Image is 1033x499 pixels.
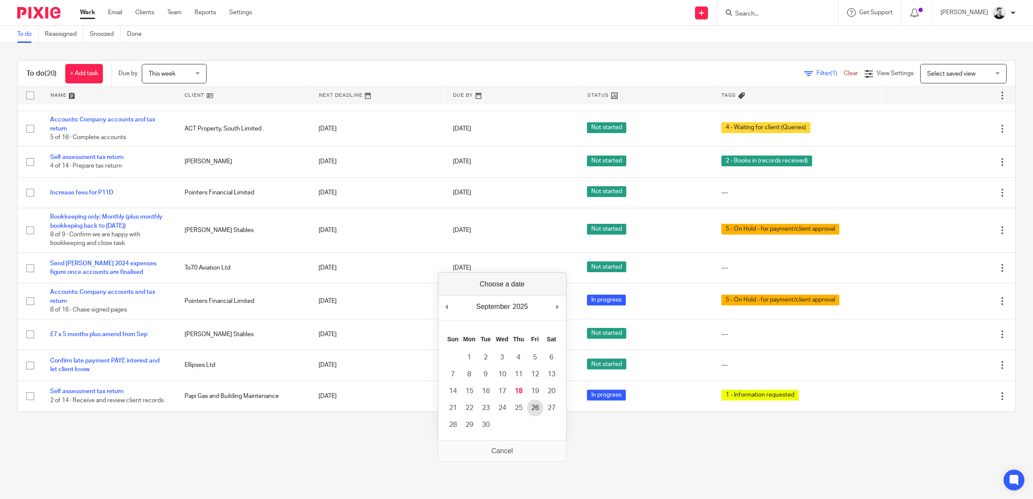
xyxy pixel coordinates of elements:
[481,336,491,343] abbr: Tuesday
[176,381,310,411] td: Papi Gas and Building Maintenance
[527,366,543,383] button: 12
[478,400,494,416] button: 23
[445,400,461,416] button: 21
[50,190,113,196] a: Increase fees for P11D
[478,383,494,400] button: 16
[494,366,510,383] button: 10
[510,366,527,383] button: 11
[135,8,154,17] a: Clients
[494,383,510,400] button: 17
[176,208,310,253] td: [PERSON_NAME] Stables
[45,26,83,43] a: Reassigned
[475,300,511,313] div: September
[461,366,478,383] button: 8
[50,307,127,313] span: 8 of 16 · Chase signed pages
[721,361,873,369] div: ---
[553,300,562,313] button: Next Month
[721,156,812,166] span: 2 - Books in (records received)
[50,163,122,169] span: 4 of 14 · Prepare tax return
[453,159,471,165] span: [DATE]
[310,319,444,350] td: [DATE]
[50,154,124,160] a: Self assessment tax return
[531,336,539,343] abbr: Friday
[461,416,478,433] button: 29
[118,69,137,78] p: Due by
[453,126,471,132] span: [DATE]
[443,300,451,313] button: Previous Month
[50,289,155,304] a: Accounts: Company accounts and tax return
[941,8,988,17] p: [PERSON_NAME]
[513,336,524,343] abbr: Thursday
[194,8,216,17] a: Reports
[927,71,976,77] span: Select saved view
[510,349,527,366] button: 4
[527,349,543,366] button: 5
[816,70,844,76] span: Filter
[229,8,252,17] a: Settings
[494,400,510,416] button: 24
[176,177,310,208] td: Pointers Financial Limited
[543,366,560,383] button: 13
[453,227,471,233] span: [DATE]
[50,232,140,247] span: 8 of 9 · Confirm we are happy with bookkeeping and close task
[587,359,626,369] span: Not started
[310,283,444,319] td: [DATE]
[734,10,812,18] input: Search
[310,111,444,146] td: [DATE]
[721,390,799,400] span: 1 - Information requested
[65,64,103,83] a: + Add task
[90,26,121,43] a: Snoozed
[587,156,626,166] span: Not started
[445,383,461,400] button: 14
[310,350,444,381] td: [DATE]
[149,71,175,77] span: This week
[50,331,147,337] a: £7 x 5 months plus amend from Sep
[127,26,148,43] a: Done
[445,366,461,383] button: 7
[50,388,124,394] a: Self assessment tax return
[859,10,893,16] span: Get Support
[844,70,858,76] a: Clear
[108,8,122,17] a: Email
[80,8,95,17] a: Work
[543,383,560,400] button: 20
[721,330,873,339] div: ---
[17,7,61,19] img: Pixie
[511,300,529,313] div: 2025
[26,69,57,78] h1: To do
[527,400,543,416] button: 26
[587,390,626,400] span: In progress
[478,416,494,433] button: 30
[310,146,444,177] td: [DATE]
[587,186,626,197] span: Not started
[587,261,626,272] span: Not started
[587,122,626,133] span: Not started
[50,117,155,131] a: Accounts: Company accounts and tax return
[510,400,527,416] button: 25
[543,349,560,366] button: 6
[543,400,560,416] button: 27
[176,350,310,381] td: Ellipses Ltd
[310,208,444,253] td: [DATE]
[176,146,310,177] td: [PERSON_NAME]
[176,283,310,319] td: Pointers Financial Limited
[587,295,626,305] span: In progress
[50,214,163,229] a: Bookkeeping only: Monthly (plus monthly bookkeping back to [DATE])
[167,8,182,17] a: Team
[587,328,626,339] span: Not started
[447,336,459,343] abbr: Sunday
[992,6,1006,20] img: Dave_2025.jpg
[527,383,543,400] button: 19
[721,224,839,235] span: 5 - On Hold - for payment/client approval
[50,261,156,275] a: Send [PERSON_NAME] 2024 expenses figure once accounts are finalised
[50,134,126,140] span: 5 of 16 · Complete accounts
[310,177,444,208] td: [DATE]
[176,111,310,146] td: ACT Property, South Limited
[453,190,471,196] span: [DATE]
[721,93,736,98] span: Tags
[461,400,478,416] button: 22
[721,295,839,305] span: 5 - On Hold - for payment/client approval
[877,70,914,76] span: View Settings
[547,336,556,343] abbr: Saturday
[478,366,494,383] button: 9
